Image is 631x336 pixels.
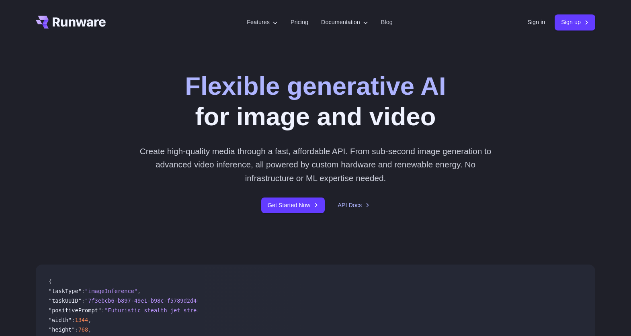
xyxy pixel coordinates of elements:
a: API Docs [338,201,370,210]
label: Documentation [321,18,368,27]
span: : [75,326,78,333]
span: 1344 [75,317,88,323]
a: Sign up [555,14,595,30]
span: "positivePrompt" [49,307,101,314]
span: : [72,317,75,323]
span: "width" [49,317,72,323]
span: "taskUUID" [49,297,82,304]
span: "Futuristic stealth jet streaking through a neon-lit cityscape with glowing purple exhaust" [104,307,404,314]
p: Create high-quality media through a fast, affordable API. From sub-second image generation to adv... [137,145,495,185]
span: , [88,317,91,323]
a: Sign in [527,18,545,27]
span: : [101,307,104,314]
a: Blog [381,18,393,27]
span: : [82,297,85,304]
h1: for image and video [185,71,446,132]
strong: Flexible generative AI [185,72,446,100]
span: "height" [49,326,75,333]
span: "imageInference" [85,288,137,294]
span: , [137,288,141,294]
span: , [88,326,91,333]
a: Go to / [36,16,106,29]
span: "taskType" [49,288,82,294]
span: 768 [78,326,88,333]
span: "7f3ebcb6-b897-49e1-b98c-f5789d2d40d7" [85,297,210,304]
span: { [49,278,52,285]
a: Pricing [291,18,308,27]
label: Features [247,18,278,27]
a: Get Started Now [261,198,325,213]
span: : [82,288,85,294]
